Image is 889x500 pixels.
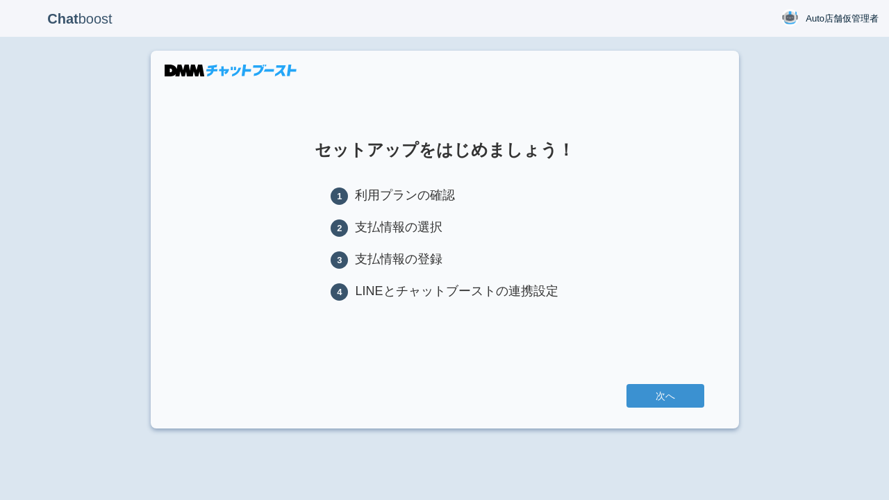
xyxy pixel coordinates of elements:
p: boost [10,1,149,36]
li: 支払情報の登録 [331,251,558,269]
img: User Image [781,9,799,26]
li: 支払情報の選択 [331,219,558,237]
li: 利用プランの確認 [331,187,558,205]
h1: セットアップをはじめましょう！ [185,141,704,159]
img: DMMチャットブースト [165,65,297,76]
b: Chat [47,11,78,26]
a: 次へ [626,384,704,408]
span: Auto店舗仮管理者 [806,12,879,26]
span: 4 [331,283,348,301]
span: 1 [331,187,348,205]
li: LINEとチャットブーストの連携設定 [331,283,558,301]
span: 2 [331,219,348,237]
span: 3 [331,251,348,269]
